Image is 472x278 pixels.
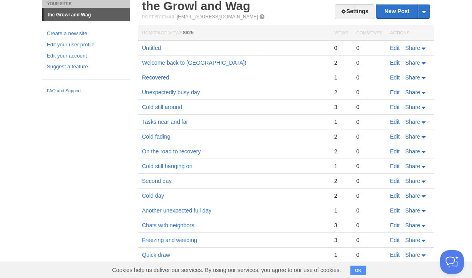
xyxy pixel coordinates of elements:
div: 3 [334,222,348,229]
a: Edit [390,104,400,110]
a: Edit [390,207,400,214]
span: Share [405,133,420,140]
div: 0 [356,133,382,140]
div: 0 [356,118,382,125]
div: 0 [334,44,348,52]
a: Edit [390,163,400,169]
a: Unexpectedly busy day [142,89,200,95]
a: On the road to recovery [142,148,201,155]
span: Share [405,45,420,51]
a: Edit [390,193,400,199]
div: 1 [334,118,348,125]
a: Edit [390,89,400,95]
a: Cold fading [142,133,170,140]
th: Actions [386,26,434,41]
div: 0 [356,163,382,170]
span: Share [405,60,420,66]
button: OK [350,266,366,275]
div: 2 [334,133,348,140]
div: 2 [334,59,348,66]
div: 1 [334,207,348,214]
span: Share [405,193,420,199]
a: Freezing and weeding [142,237,197,243]
div: 0 [356,89,382,96]
div: 0 [356,148,382,155]
a: Edit [390,60,400,66]
a: Cold still hanging on [142,163,192,169]
span: Cookies help us deliver our services. By using our services, you agree to our use of cookies. [104,262,349,278]
span: Share [405,74,420,81]
div: 0 [356,207,382,214]
a: Edit [390,119,400,125]
a: Edit your account [47,52,125,60]
a: Second day [142,178,172,184]
a: Create a new site [47,30,125,38]
div: 2 [334,89,348,96]
div: 1 [334,74,348,81]
th: Views [330,26,352,41]
span: Share [405,89,420,95]
a: Another unexpected full day [142,207,212,214]
span: Share [405,178,420,184]
a: Edit [390,74,400,81]
th: Homepage Views [138,26,330,41]
span: Share [405,222,420,228]
div: 0 [356,103,382,111]
span: Post by Email [142,14,175,19]
a: Chats with neighbors [142,222,194,228]
div: 0 [356,177,382,185]
iframe: Help Scout Beacon - Open [440,250,464,274]
div: 0 [356,236,382,244]
a: Edit [390,45,400,51]
div: 1 [334,251,348,258]
span: Share [405,237,420,243]
div: 0 [356,74,382,81]
th: Comments [352,26,386,41]
a: Untitled [142,45,161,51]
a: Edit [390,222,400,228]
a: Welcome back to [GEOGRAPHIC_DATA]! [142,60,246,66]
span: Share [405,163,420,169]
span: Share [405,148,420,155]
a: Settings [335,4,374,19]
a: FAQ and Support [47,87,125,95]
div: 2 [334,177,348,185]
div: 0 [356,222,382,229]
a: Edit your user profile [47,41,125,49]
div: 3 [334,236,348,244]
a: Edit [390,237,400,243]
div: 0 [356,251,382,258]
a: Edit [390,148,400,155]
a: Quick draw [142,252,170,258]
span: Share [405,207,420,214]
div: 3 [334,103,348,111]
div: 0 [356,44,382,52]
a: the Growl and Wag [44,8,130,21]
span: 8625 [183,30,194,36]
a: Edit [390,133,400,140]
span: Share [405,104,420,110]
a: Tasks near and far [142,119,188,125]
a: [EMAIL_ADDRESS][DOMAIN_NAME] [177,14,258,20]
a: Recovered [142,74,169,81]
div: 1 [334,163,348,170]
div: 0 [356,59,382,66]
span: Share [405,252,420,258]
span: Share [405,119,420,125]
a: Cold still around [142,104,182,110]
a: Edit [390,252,400,258]
div: 2 [334,148,348,155]
div: 2 [334,192,348,199]
a: Cold day [142,193,164,199]
a: Edit [390,178,400,184]
a: New Post [376,4,430,18]
div: 0 [356,192,382,199]
a: Suggest a feature [47,63,125,71]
